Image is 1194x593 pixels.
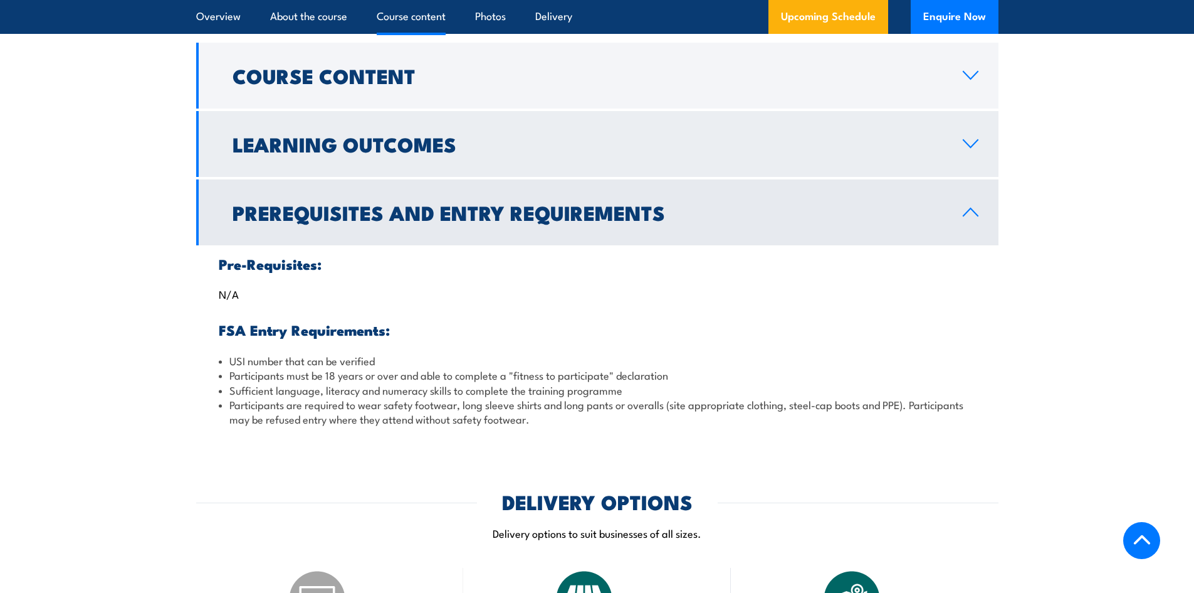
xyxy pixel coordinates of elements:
[233,67,943,84] h2: Course Content
[219,323,976,337] h3: FSA Entry Requirements:
[502,493,693,510] h2: DELIVERY OPTIONS
[233,135,943,152] h2: Learning Outcomes
[219,368,976,382] li: Participants must be 18 years or over and able to complete a "fitness to participate" declaration
[196,179,998,245] a: Prerequisites and Entry Requirements
[196,526,998,540] p: Delivery options to suit businesses of all sizes.
[219,383,976,397] li: Sufficient language, literacy and numeracy skills to complete the training programme
[219,397,976,427] li: Participants are required to wear safety footwear, long sleeve shirts and long pants or overalls ...
[219,287,976,300] p: N/A
[196,43,998,109] a: Course Content
[219,257,976,271] h3: Pre-Requisites:
[219,353,976,368] li: USI number that can be verified
[196,111,998,177] a: Learning Outcomes
[233,203,943,221] h2: Prerequisites and Entry Requirements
